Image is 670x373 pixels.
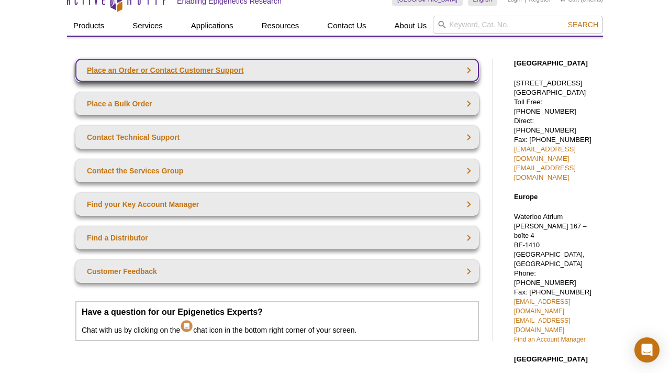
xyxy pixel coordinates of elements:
a: Products [67,16,110,36]
a: [EMAIL_ADDRESS][DOMAIN_NAME] [514,164,576,181]
a: Contact Us [321,16,372,36]
input: Keyword, Cat. No. [433,16,603,34]
strong: Have a question for our Epigenetics Experts? [82,308,263,316]
img: Intercom Chat [180,317,193,333]
a: Resources [255,16,306,36]
a: Contact the Services Group [75,159,479,182]
div: Open Intercom Messenger [634,337,660,363]
button: Search [565,20,601,29]
span: [PERSON_NAME] 167 – boîte 4 BE-1410 [GEOGRAPHIC_DATA], [GEOGRAPHIC_DATA] [514,223,587,268]
strong: [GEOGRAPHIC_DATA] [514,355,588,363]
a: Customer Feedback [75,260,479,283]
a: Place a Bulk Order [75,92,479,115]
a: Find a Distributor [75,226,479,249]
a: Services [126,16,169,36]
p: Waterloo Atrium Phone: [PHONE_NUMBER] Fax: [PHONE_NUMBER] [514,212,598,344]
a: About Us [388,16,433,36]
a: Place an Order or Contact Customer Support [75,59,479,82]
p: Chat with us by clicking on the chat icon in the bottom right corner of your screen. [82,308,473,335]
a: Find an Account Manager [514,336,586,343]
strong: [GEOGRAPHIC_DATA] [514,59,588,67]
a: Applications [185,16,240,36]
a: [EMAIL_ADDRESS][DOMAIN_NAME] [514,145,576,162]
a: [EMAIL_ADDRESS][DOMAIN_NAME] [514,317,570,334]
p: [STREET_ADDRESS] [GEOGRAPHIC_DATA] Toll Free: [PHONE_NUMBER] Direct: [PHONE_NUMBER] Fax: [PHONE_N... [514,79,598,182]
span: Search [568,20,598,29]
a: Contact Technical Support [75,126,479,149]
a: Find your Key Account Manager [75,193,479,216]
strong: Europe [514,193,538,201]
a: [EMAIL_ADDRESS][DOMAIN_NAME] [514,298,570,315]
